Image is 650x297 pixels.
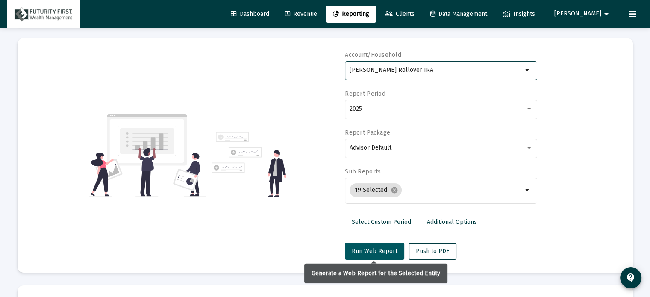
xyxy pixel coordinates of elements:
span: Reporting [333,10,369,18]
mat-chip: 19 Selected [350,183,402,197]
mat-icon: arrow_drop_down [523,185,533,195]
a: Reporting [326,6,376,23]
span: Insights [503,10,535,18]
mat-icon: cancel [391,186,398,194]
button: [PERSON_NAME] [544,5,622,22]
a: Insights [496,6,542,23]
label: Report Package [345,129,390,136]
button: Run Web Report [345,243,404,260]
span: Clients [385,10,415,18]
span: [PERSON_NAME] [554,10,601,18]
label: Account/Household [345,51,401,59]
a: Clients [378,6,421,23]
a: Revenue [278,6,324,23]
span: Run Web Report [352,247,397,255]
span: Data Management [430,10,487,18]
mat-icon: arrow_drop_down [523,65,533,75]
a: Data Management [424,6,494,23]
mat-icon: arrow_drop_down [601,6,612,23]
img: reporting-alt [212,132,286,197]
a: Dashboard [224,6,276,23]
span: Push to PDF [416,247,449,255]
button: Push to PDF [409,243,456,260]
span: Select Custom Period [352,218,411,226]
span: 2025 [350,105,362,112]
span: Revenue [285,10,317,18]
span: Dashboard [231,10,269,18]
label: Sub Reports [345,168,381,175]
mat-icon: contact_support [626,273,636,283]
input: Search or select an account or household [350,67,523,74]
img: reporting [89,113,206,197]
mat-chip-list: Selection [350,182,523,199]
label: Report Period [345,90,385,97]
img: Dashboard [13,6,74,23]
span: Advisor Default [350,144,391,151]
span: Additional Options [427,218,477,226]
